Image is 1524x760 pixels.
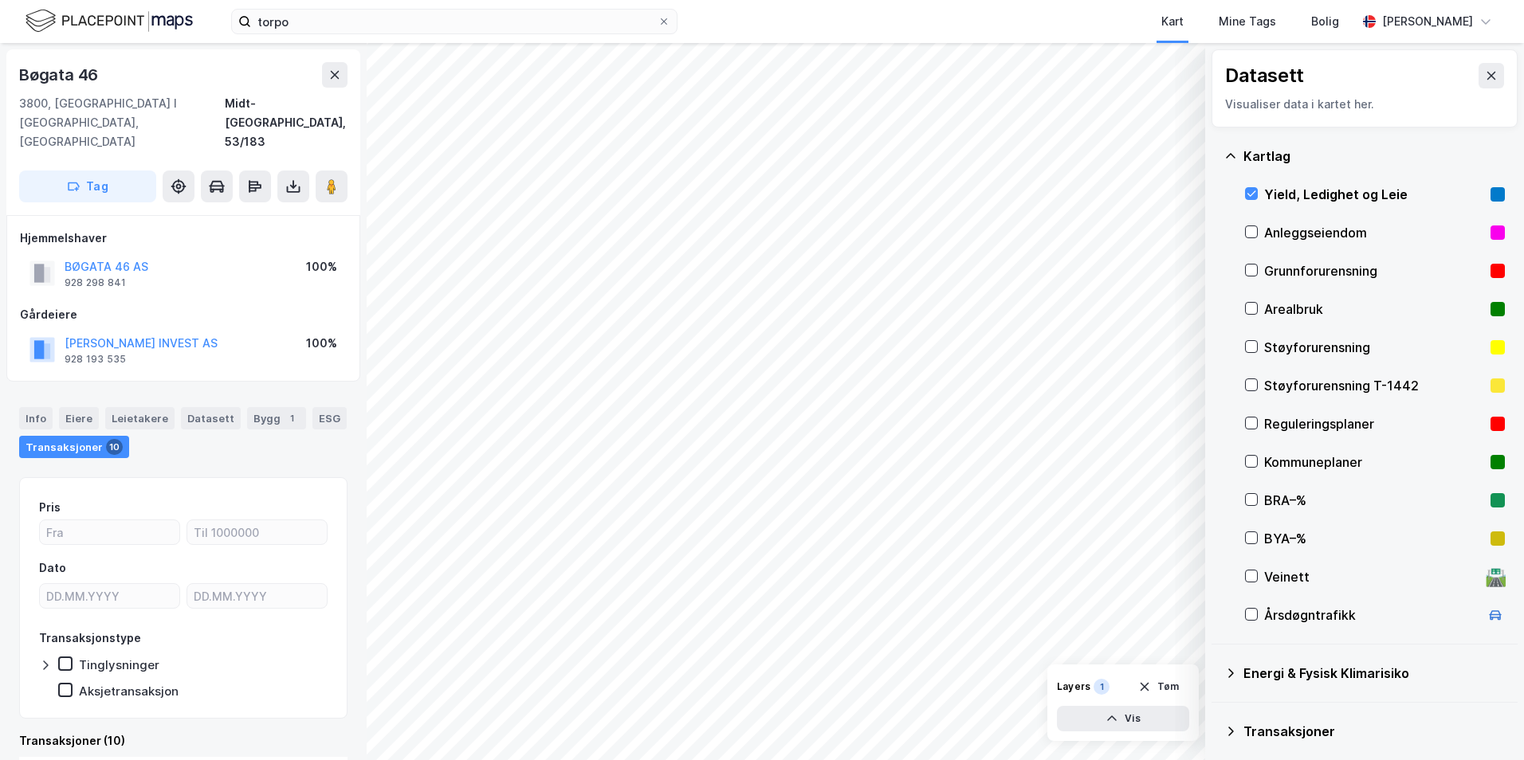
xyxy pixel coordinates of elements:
[1264,529,1484,548] div: BYA–%
[19,170,156,202] button: Tag
[65,353,126,366] div: 928 193 535
[20,229,347,248] div: Hjemmelshaver
[1243,664,1505,683] div: Energi & Fysisk Klimarisiko
[105,407,175,429] div: Leietakere
[1264,605,1479,625] div: Årsdøgntrafikk
[19,94,225,151] div: 3800, [GEOGRAPHIC_DATA] I [GEOGRAPHIC_DATA], [GEOGRAPHIC_DATA]
[79,657,159,672] div: Tinglysninger
[39,629,141,648] div: Transaksjonstype
[1264,300,1484,319] div: Arealbruk
[1161,12,1184,31] div: Kart
[251,10,658,33] input: Søk på adresse, matrikkel, gårdeiere, leietakere eller personer
[39,558,66,578] div: Dato
[1225,63,1304,88] div: Datasett
[1128,674,1189,699] button: Tøm
[19,407,53,429] div: Info
[39,498,61,517] div: Pris
[1225,95,1504,114] div: Visualiser data i kartet her.
[1264,338,1484,357] div: Støyforurensning
[1264,491,1484,510] div: BRA–%
[181,407,241,429] div: Datasett
[1094,679,1110,695] div: 1
[1444,684,1524,760] div: Kontrollprogram for chat
[1243,722,1505,741] div: Transaksjoner
[1264,452,1484,472] div: Kommuneplaner
[1243,147,1505,166] div: Kartlag
[79,684,179,699] div: Aksjetransaksjon
[40,584,179,608] input: DD.MM.YYYY
[306,257,337,276] div: 100%
[59,407,99,429] div: Eiere
[1264,223,1484,242] div: Anleggseiendom
[187,520,327,544] input: Til 1000000
[1264,376,1484,395] div: Støyforurensning T-1442
[1219,12,1276,31] div: Mine Tags
[1057,680,1090,693] div: Layers
[284,410,300,426] div: 1
[1264,414,1484,433] div: Reguleringsplaner
[1444,684,1524,760] iframe: Chat Widget
[306,334,337,353] div: 100%
[20,305,347,324] div: Gårdeiere
[1485,566,1506,587] div: 🛣️
[106,439,123,455] div: 10
[1382,12,1473,31] div: [PERSON_NAME]
[247,407,306,429] div: Bygg
[312,407,347,429] div: ESG
[1264,261,1484,280] div: Grunnforurensning
[19,731,348,750] div: Transaksjoner (10)
[1264,185,1484,204] div: Yield, Ledighet og Leie
[187,584,327,608] input: DD.MM.YYYY
[26,7,193,35] img: logo.f888ab2527a4732fd821a326f86c7f29.svg
[65,276,126,289] div: 928 298 841
[1311,12,1339,31] div: Bolig
[19,62,101,88] div: Bøgata 46
[1057,706,1189,731] button: Vis
[19,436,129,458] div: Transaksjoner
[225,94,348,151] div: Midt-[GEOGRAPHIC_DATA], 53/183
[1264,567,1479,586] div: Veinett
[40,520,179,544] input: Fra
